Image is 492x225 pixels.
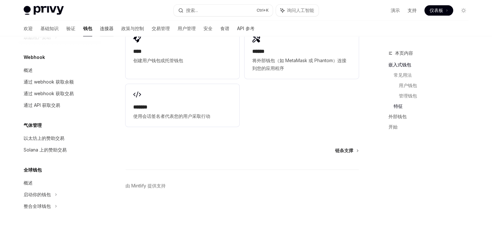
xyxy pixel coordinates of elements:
a: 政策与控制 [121,21,144,36]
font: 通过 webhook 获取交易 [24,91,74,96]
font: 搜索... [186,7,198,13]
img: 灯光标志 [24,6,64,15]
font: Ctrl [257,8,263,13]
font: 外部钱包 [388,114,407,119]
a: 用户管理 [178,21,196,36]
a: 安全 [203,21,213,36]
a: 嵌入式钱包 [388,60,474,70]
a: 食谱 [220,21,229,36]
font: 整合全球钱包 [24,203,51,209]
font: 概述 [24,180,33,186]
a: 概述 [18,64,101,76]
button: 询问人工智能 [276,5,319,16]
a: 欢迎 [24,21,33,36]
font: +K [263,8,269,13]
a: 通过 webhook 获取余额 [18,76,101,88]
a: 由 Mintlify 提供支持 [126,183,166,189]
font: 验证 [66,26,75,31]
button: 切换暗模式 [458,5,469,16]
font: 基础知识 [40,26,59,31]
a: 概述 [18,177,101,189]
a: 连接器 [100,21,114,36]
font: 安全 [203,26,213,31]
a: 通过 API 获取交易 [18,99,101,111]
font: 以太坊上的赞助交易 [24,135,64,141]
font: 开始 [388,124,398,129]
font: 将外部钱包（如 MetaMask 或 Phantom）连接到您的应用程序 [252,58,346,71]
font: 支持 [408,7,417,13]
a: 验证 [66,21,75,36]
font: 用户管理 [178,26,196,31]
font: Solana 上的赞助交易 [24,147,67,152]
font: 创建用户钱包或托管钱包 [133,58,183,63]
font: 概述 [24,67,33,73]
font: Webhook [24,54,45,60]
font: 用户钱包 [399,83,417,88]
a: 交易管理 [152,21,170,36]
a: **** *将外部钱包（如 MetaMask 或 Phantom）连接到您的应用程序 [245,28,358,79]
a: API 参考 [237,21,255,36]
a: 通过 webhook 获取交易 [18,88,101,99]
font: 常见用法 [394,72,412,78]
font: 气体管理 [24,122,42,128]
font: 启动你的钱包 [24,192,51,197]
a: 支持 [408,7,417,14]
font: 钱包 [83,26,92,31]
a: 开始 [388,122,474,132]
font: 连接器 [100,26,114,31]
font: 演示 [391,7,400,13]
font: 仪表板 [430,7,443,13]
font: 询问人工智能 [287,7,314,13]
font: 政策与控制 [121,26,144,31]
a: 仪表板 [424,5,453,16]
a: 用户钱包 [399,80,474,91]
a: Solana 上的赞助交易 [18,144,101,156]
a: 特征 [394,101,474,111]
a: 管理钱包 [399,91,474,101]
a: 外部钱包 [388,111,474,122]
a: 以太坊上的赞助交易 [18,132,101,144]
a: 常见用法 [394,70,474,80]
font: 嵌入式钱包 [388,62,411,67]
a: 基础知识 [40,21,59,36]
a: 钱包 [83,21,92,36]
font: 管理钱包 [399,93,417,98]
font: 食谱 [220,26,229,31]
font: 本页内容 [395,50,413,56]
font: 由 Mintlify 提供支持 [126,183,166,188]
a: 演示 [391,7,400,14]
button: 搜索...Ctrl+K [174,5,273,16]
font: 全球钱包 [24,167,42,173]
font: 通过 API 获取交易 [24,102,60,108]
a: 链条支撑 [335,147,358,154]
font: 链条支撑 [335,148,353,153]
font: 欢迎 [24,26,33,31]
font: 使用会话签名者代表您的用户采取行动 [133,113,210,119]
font: 特征 [394,103,403,109]
font: 交易管理 [152,26,170,31]
font: API 参考 [237,26,255,31]
font: 通过 webhook 获取余额 [24,79,74,84]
